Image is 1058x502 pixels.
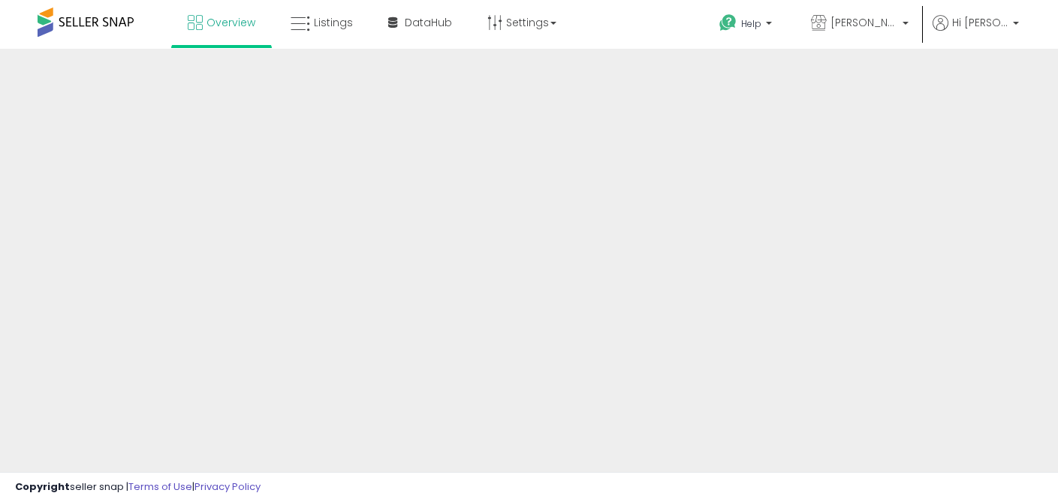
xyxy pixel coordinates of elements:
a: Terms of Use [128,479,192,494]
span: Overview [206,15,255,30]
i: Get Help [719,14,737,32]
span: DataHub [405,15,452,30]
strong: Copyright [15,479,70,494]
span: Hi [PERSON_NAME] [952,15,1008,30]
span: Listings [314,15,353,30]
a: Hi [PERSON_NAME] [933,15,1019,49]
span: [PERSON_NAME] Distribution [830,15,898,30]
a: Help [707,2,787,49]
span: Help [741,17,761,30]
a: Privacy Policy [194,479,261,494]
div: seller snap | | [15,480,261,494]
